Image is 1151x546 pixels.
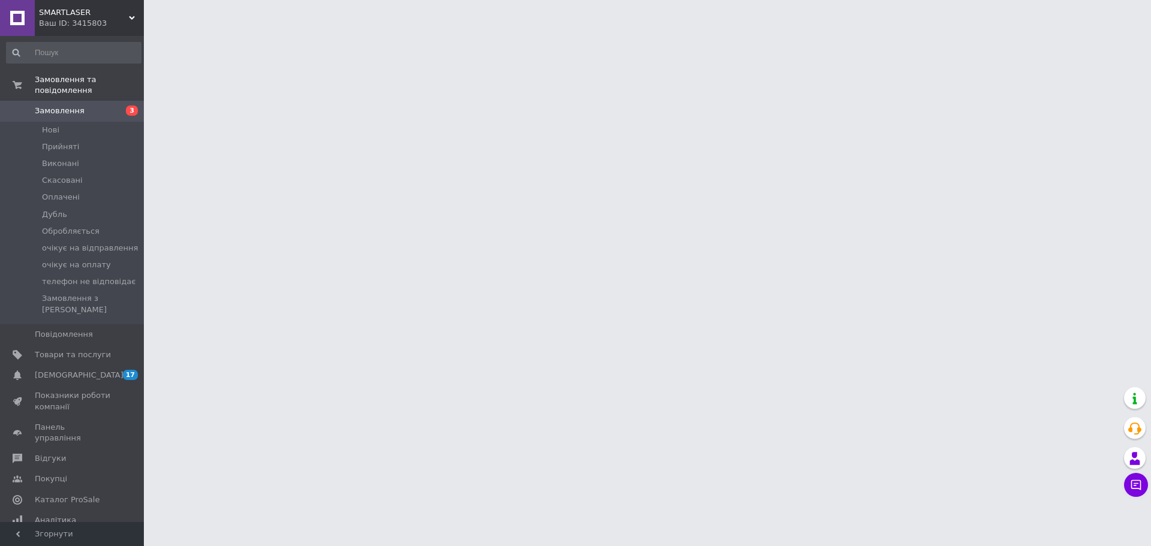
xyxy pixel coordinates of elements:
[1124,473,1148,497] button: Чат з покупцем
[42,243,138,254] span: очікує на відправлення
[42,192,80,203] span: Оплачені
[35,422,111,444] span: Панель управління
[42,260,111,270] span: очікує на оплату
[35,515,76,526] span: Аналітика
[35,390,111,412] span: Показники роботи компанії
[42,226,100,237] span: Обробляється
[39,7,129,18] span: SMARTLASER
[35,349,111,360] span: Товари та послуги
[126,105,138,116] span: 3
[35,473,67,484] span: Покупці
[42,276,135,287] span: телефон не відповідає
[42,158,79,169] span: Виконані
[42,175,83,186] span: Скасовані
[42,125,59,135] span: Нові
[35,329,93,340] span: Повідомлення
[42,141,79,152] span: Прийняті
[6,42,141,64] input: Пошук
[39,18,144,29] div: Ваш ID: 3415803
[35,105,85,116] span: Замовлення
[35,370,123,381] span: [DEMOGRAPHIC_DATA]
[42,209,67,220] span: Дубль
[42,293,140,315] span: Замовлення з [PERSON_NAME]
[35,453,66,464] span: Відгуки
[35,74,144,96] span: Замовлення та повідомлення
[123,370,138,380] span: 17
[35,494,100,505] span: Каталог ProSale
